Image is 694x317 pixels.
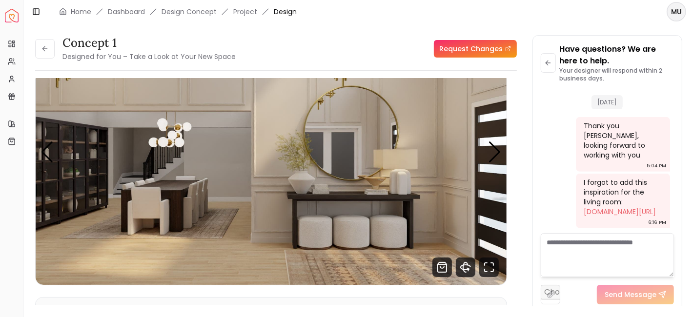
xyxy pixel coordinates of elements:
[592,95,623,109] span: [DATE]
[162,7,217,17] li: Design Concept
[434,40,517,58] a: Request Changes
[489,141,502,163] div: Next slide
[108,7,145,17] a: Dashboard
[36,20,507,285] img: Design Render 1
[479,258,499,277] svg: Fullscreen
[648,218,666,227] div: 6:16 PM
[456,258,475,277] svg: 360 View
[41,141,54,163] div: Previous slide
[668,3,685,20] span: MU
[36,20,507,285] div: 1 / 5
[432,258,452,277] svg: Shop Products from this design
[5,9,19,22] a: Spacejoy
[62,35,236,51] h3: Concept 1
[584,207,656,217] a: [DOMAIN_NAME][URL]
[584,178,660,217] div: I forgot to add this inspiration for the living room:
[584,121,660,160] div: Thank you [PERSON_NAME], looking forward to working with you
[59,7,297,17] nav: breadcrumb
[667,2,686,21] button: MU
[647,161,666,171] div: 5:04 PM
[71,7,91,17] a: Home
[560,67,674,82] p: Your designer will respond within 2 business days.
[274,7,297,17] span: Design
[233,7,257,17] a: Project
[62,52,236,61] small: Designed for You – Take a Look at Your New Space
[5,9,19,22] img: Spacejoy Logo
[560,43,674,67] p: Have questions? We are here to help.
[36,20,507,285] div: Carousel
